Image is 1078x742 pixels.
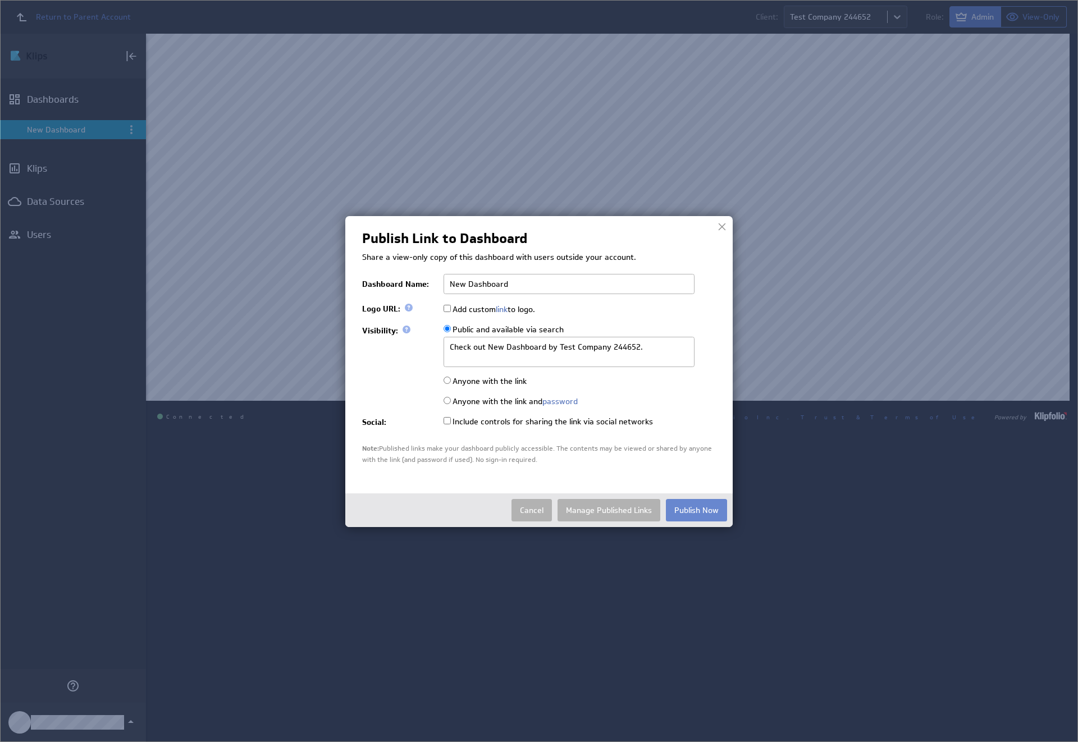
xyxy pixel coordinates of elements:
[444,305,451,312] input: Add customlinkto logo.
[362,233,527,244] h2: Publish Link to Dashboard
[444,377,451,384] input: Anyone with the link
[444,376,527,386] label: Anyone with the link
[362,299,438,319] td: Logo URL:
[444,325,451,332] input: Public and available via search
[362,411,438,432] td: Social:
[558,499,660,521] a: Manage Published Links
[666,499,727,521] button: Publish Now
[444,396,578,406] label: Anyone with the link and
[542,396,578,406] a: password
[444,416,653,427] label: Include controls for sharing the link via social networks
[444,417,451,424] input: Include controls for sharing the link via social networks
[362,443,716,465] div: Published links make your dashboard publicly accessible. The contents may be viewed or shared by ...
[362,444,379,453] span: Note:
[362,319,438,370] td: Visibility:
[444,324,564,335] label: Public and available via search
[444,304,535,314] label: Add custom to logo.
[496,304,508,314] a: link
[444,397,451,404] input: Anyone with the link andpassword
[362,252,716,263] p: Share a view-only copy of this dashboard with users outside your account.
[362,269,438,299] td: Dashboard Name:
[511,499,552,521] button: Cancel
